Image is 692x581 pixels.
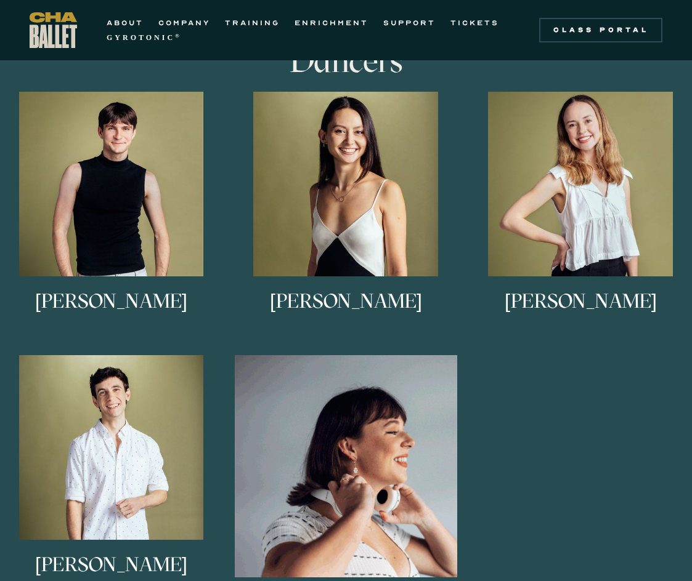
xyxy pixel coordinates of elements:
a: COMPANY [158,15,210,30]
strong: GYROTONIC [107,33,175,42]
a: [PERSON_NAME] [235,92,457,337]
sup: ® [175,33,182,39]
a: [PERSON_NAME] [470,92,692,337]
a: ABOUT [107,15,144,30]
a: TRAINING [225,15,280,30]
h3: [PERSON_NAME] [35,291,187,332]
a: GYROTONIC® [107,30,182,45]
div: Class Portal [547,25,655,35]
a: home [30,12,77,48]
h3: [PERSON_NAME] [270,291,422,332]
h3: [PERSON_NAME] [505,291,657,332]
a: ENRICHMENT [295,15,368,30]
a: SUPPORT [383,15,436,30]
a: Class Portal [539,18,662,42]
h3: Dancers [146,42,547,79]
a: TICKETS [450,15,499,30]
